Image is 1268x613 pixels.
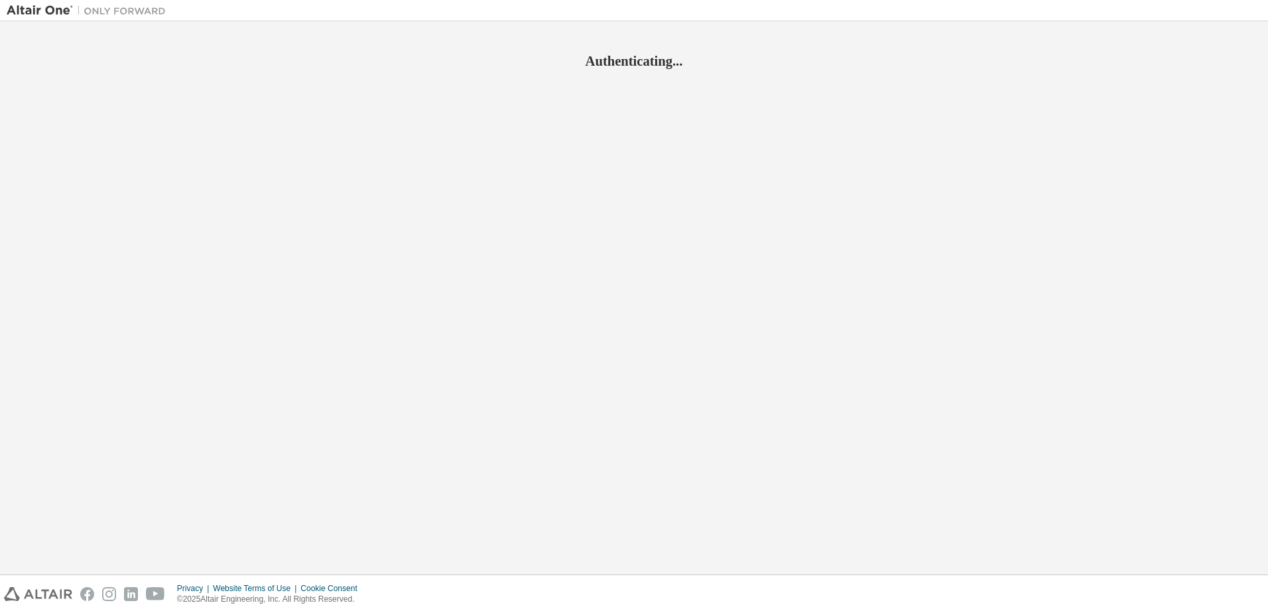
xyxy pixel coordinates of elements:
p: © 2025 Altair Engineering, Inc. All Rights Reserved. [177,594,365,605]
img: linkedin.svg [124,587,138,601]
img: altair_logo.svg [4,587,72,601]
div: Website Terms of Use [213,583,300,594]
div: Cookie Consent [300,583,365,594]
h2: Authenticating... [7,52,1261,70]
img: facebook.svg [80,587,94,601]
img: youtube.svg [146,587,165,601]
div: Privacy [177,583,213,594]
img: instagram.svg [102,587,116,601]
img: Altair One [7,4,172,17]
